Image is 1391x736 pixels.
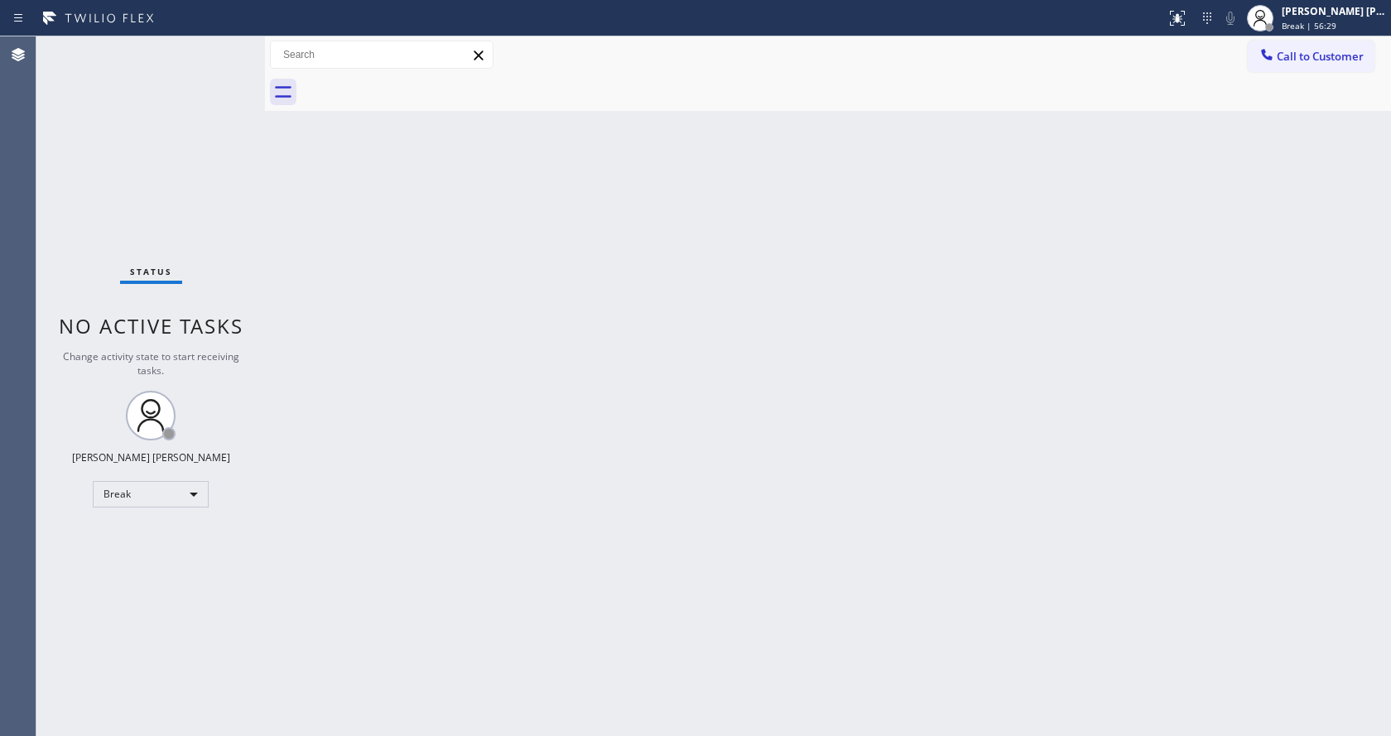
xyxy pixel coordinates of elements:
span: Status [130,266,172,277]
span: No active tasks [59,312,243,339]
button: Call to Customer [1248,41,1374,72]
span: Break | 56:29 [1282,20,1336,31]
span: Call to Customer [1277,49,1364,64]
button: Mute [1219,7,1242,30]
input: Search [271,41,493,68]
div: [PERSON_NAME] [PERSON_NAME] [1282,4,1386,18]
div: Break [93,481,209,508]
span: Change activity state to start receiving tasks. [63,349,239,378]
div: [PERSON_NAME] [PERSON_NAME] [72,450,230,464]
